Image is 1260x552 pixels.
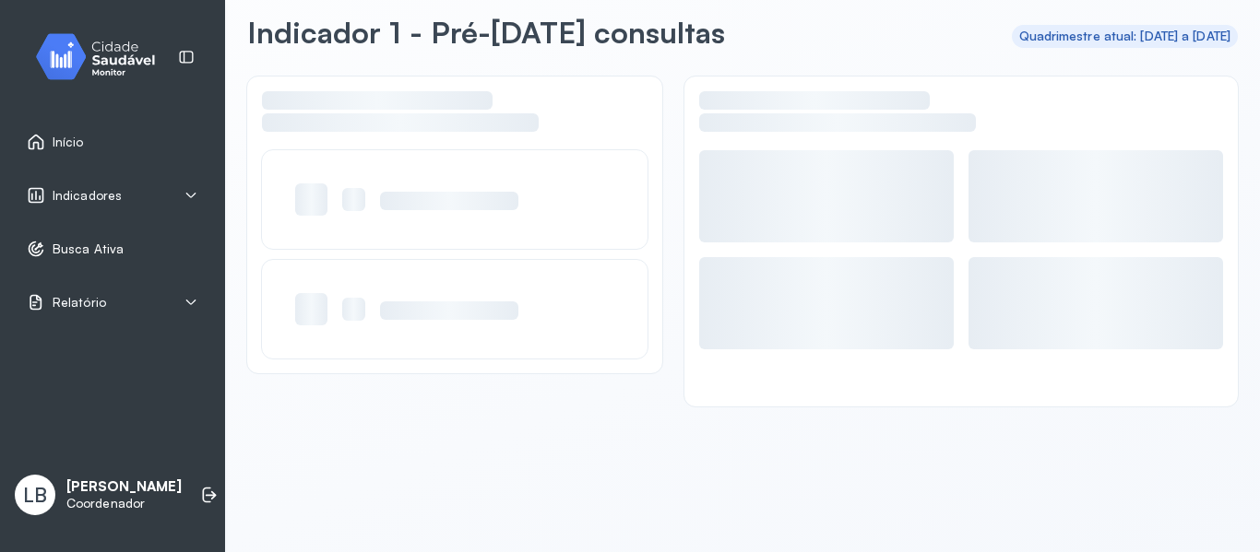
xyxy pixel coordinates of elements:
span: Indicadores [53,188,122,204]
p: Coordenador [66,496,182,511]
a: Busca Ativa [27,240,198,258]
p: [PERSON_NAME] [66,478,182,496]
a: Início [27,133,198,151]
div: Pontos de atenção [262,91,648,150]
img: monitor.svg [19,29,185,84]
span: Início [53,135,84,150]
p: Indicador 1 - Pré-[DATE] consultas [247,14,725,51]
div: Quadrimestre atual: [DATE] a [DATE] [1019,29,1231,44]
div: Resumo dos indivíduos [699,91,1223,150]
span: Relatório [53,295,106,311]
span: LB [23,483,47,507]
span: Busca Ativa [53,241,124,257]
